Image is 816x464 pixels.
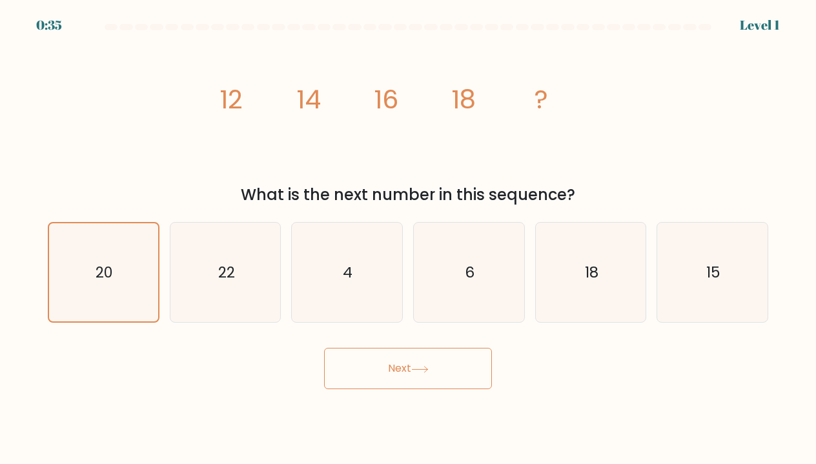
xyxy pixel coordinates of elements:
text: 15 [706,262,720,283]
tspan: ? [535,81,548,117]
tspan: 14 [296,81,321,117]
text: 4 [343,262,353,283]
tspan: 12 [219,81,243,117]
tspan: 16 [374,81,398,117]
text: 22 [218,262,235,283]
div: What is the next number in this sequence? [56,183,760,207]
button: Next [324,348,492,389]
tspan: 18 [451,81,476,117]
div: 0:35 [36,15,62,35]
text: 20 [96,262,113,283]
div: Level 1 [740,15,780,35]
text: 18 [585,262,598,283]
text: 6 [465,262,474,283]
